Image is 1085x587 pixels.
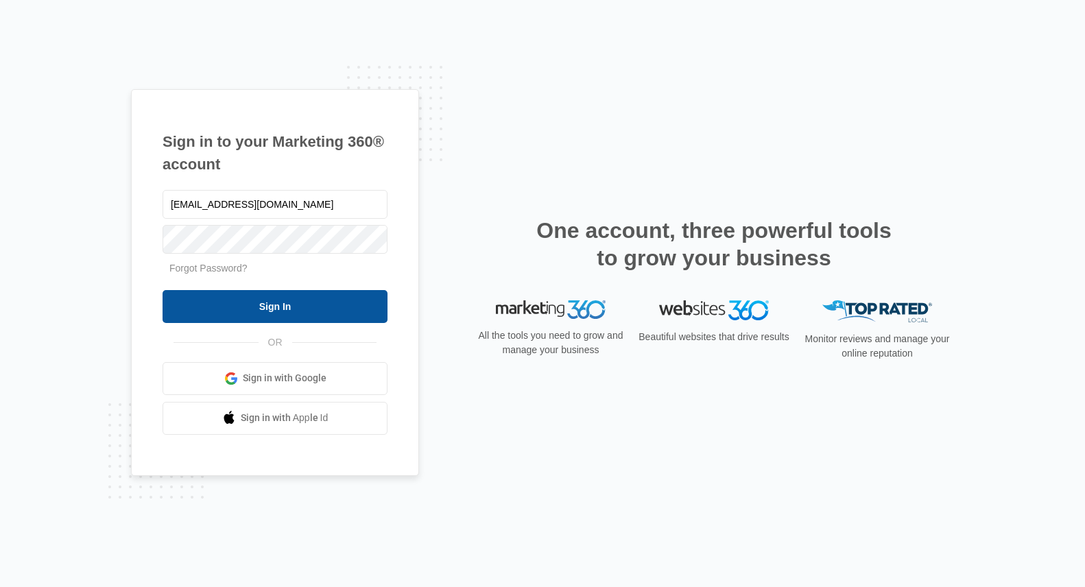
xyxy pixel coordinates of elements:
img: Top Rated Local [822,300,932,323]
p: Beautiful websites that drive results [637,330,791,344]
span: OR [259,335,292,350]
a: Sign in with Apple Id [163,402,387,435]
p: All the tools you need to grow and manage your business [474,328,628,357]
input: Sign In [163,290,387,323]
span: Sign in with Google [243,371,326,385]
a: Forgot Password? [169,263,248,274]
img: Marketing 360 [496,300,606,320]
h2: One account, three powerful tools to grow your business [532,217,896,272]
img: Websites 360 [659,300,769,320]
input: Email [163,190,387,219]
span: Sign in with Apple Id [241,411,329,425]
h1: Sign in to your Marketing 360® account [163,130,387,176]
p: Monitor reviews and manage your online reputation [800,332,954,361]
a: Sign in with Google [163,362,387,395]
